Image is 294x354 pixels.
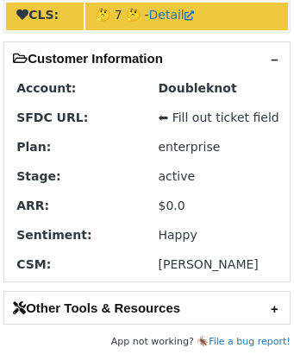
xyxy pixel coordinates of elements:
td: $0.0 [148,193,288,221]
strong: SFDC URL: [16,111,88,124]
strong: Stage: [16,169,60,183]
h2: Other Tools & Resources [4,292,290,324]
strong: Sentiment: [16,228,91,242]
strong: CSM: [16,257,51,271]
td: enterprise [148,135,288,162]
strong: ARR: [16,199,49,212]
h2: Customer Information [4,42,290,74]
strong: Plan: [16,140,51,154]
strong: Account: [16,81,76,95]
td: active [148,164,288,192]
td: [PERSON_NAME] [148,252,288,280]
strong: Doubleknot [159,81,237,95]
td: ⬅ Fill out ticket field [148,105,288,133]
td: 🤔 7 🤔 - [85,3,288,30]
strong: CLS: [16,8,59,22]
footer: App not working? 🪳 [3,333,291,351]
a: Detail [149,8,194,22]
a: File a bug report! [209,336,291,347]
td: Happy [148,223,288,250]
